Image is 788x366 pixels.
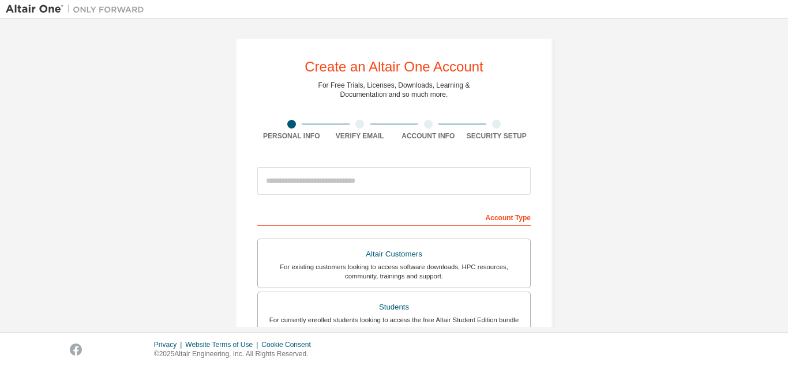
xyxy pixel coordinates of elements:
div: For Free Trials, Licenses, Downloads, Learning & Documentation and so much more. [318,81,470,99]
p: © 2025 Altair Engineering, Inc. All Rights Reserved. [154,349,318,359]
div: For existing customers looking to access software downloads, HPC resources, community, trainings ... [265,262,523,281]
div: Cookie Consent [261,340,317,349]
div: Account Info [394,131,463,141]
div: Account Type [257,207,531,226]
div: Security Setup [463,131,531,141]
img: facebook.svg [70,344,82,356]
img: Altair One [6,3,150,15]
div: Altair Customers [265,246,523,262]
div: Website Terms of Use [185,340,261,349]
div: Students [265,299,523,315]
div: Verify Email [326,131,395,141]
div: Personal Info [257,131,326,141]
div: Privacy [154,340,185,349]
div: Create an Altair One Account [305,60,483,74]
div: For currently enrolled students looking to access the free Altair Student Edition bundle and all ... [265,315,523,334]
